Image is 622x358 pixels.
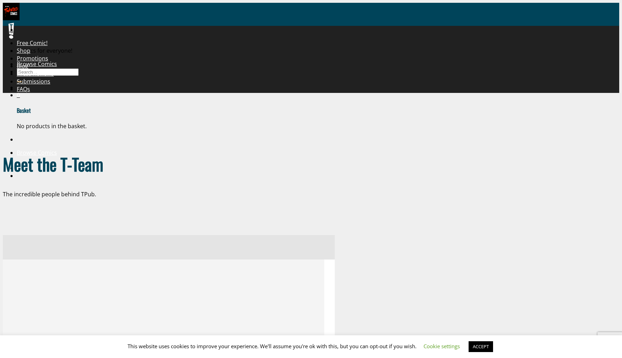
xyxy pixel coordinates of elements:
[17,106,335,115] h4: Basket
[17,149,57,156] a: Browse Comics
[17,62,28,70] a: Blog
[17,60,57,68] a: Browse Comics
[17,78,50,85] a: Submissions
[17,122,335,130] p: No products in the basket.
[17,85,30,93] a: FAQs
[3,152,335,176] h1: Meet the T-Team
[3,22,20,39] img: Twisted Comics
[424,343,460,350] a: Cookie settings
[17,70,54,78] a: Press Reviews
[469,341,493,352] a: ACCEPT
[17,39,48,47] a: Free Comic!
[17,91,20,99] a: 0
[3,190,335,198] p: The incredible people behind TPub.
[128,343,495,350] span: This website uses cookies to improve your experience. We'll assume you're ok with this, but you c...
[17,47,30,54] a: Shop
[3,3,20,20] img: Twisted Comics
[17,68,79,76] input: Search…
[17,54,48,62] a: Promotions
